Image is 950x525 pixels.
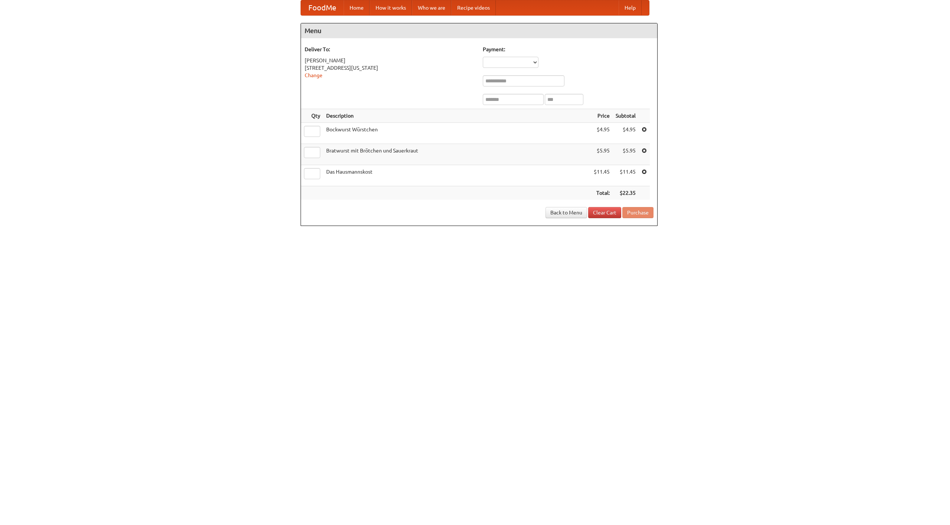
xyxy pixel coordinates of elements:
[591,165,613,186] td: $11.45
[301,109,323,123] th: Qty
[613,123,639,144] td: $4.95
[591,123,613,144] td: $4.95
[305,72,322,78] a: Change
[305,64,475,72] div: [STREET_ADDRESS][US_STATE]
[301,0,344,15] a: FoodMe
[301,23,657,38] h4: Menu
[613,144,639,165] td: $5.95
[613,186,639,200] th: $22.35
[451,0,496,15] a: Recipe videos
[588,207,621,218] a: Clear Cart
[412,0,451,15] a: Who we are
[546,207,587,218] a: Back to Menu
[591,186,613,200] th: Total:
[305,57,475,64] div: [PERSON_NAME]
[619,0,642,15] a: Help
[613,109,639,123] th: Subtotal
[344,0,370,15] a: Home
[323,109,591,123] th: Description
[591,144,613,165] td: $5.95
[323,165,591,186] td: Das Hausmannskost
[613,165,639,186] td: $11.45
[483,46,653,53] h5: Payment:
[370,0,412,15] a: How it works
[305,46,475,53] h5: Deliver To:
[323,123,591,144] td: Bockwurst Würstchen
[591,109,613,123] th: Price
[622,207,653,218] button: Purchase
[323,144,591,165] td: Bratwurst mit Brötchen und Sauerkraut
